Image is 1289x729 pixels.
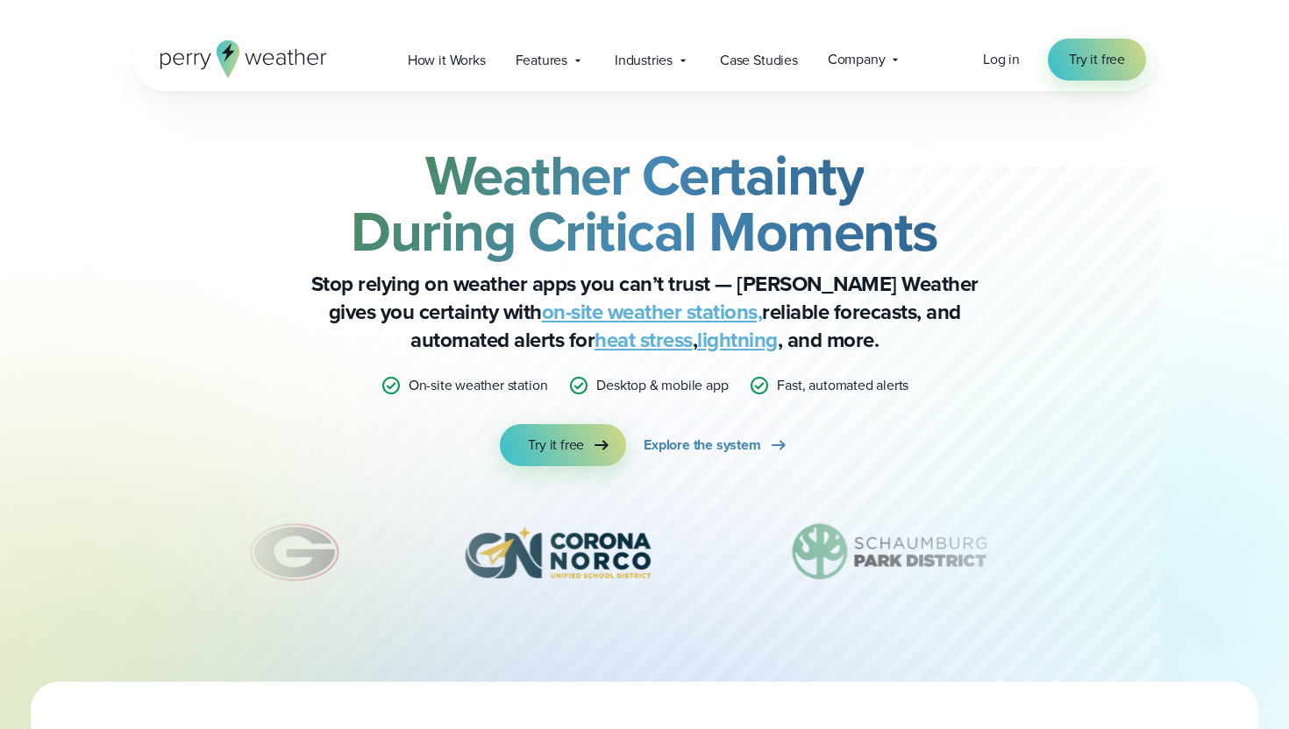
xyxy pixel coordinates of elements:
span: Case Studies [720,50,798,71]
span: Explore the system [644,435,761,456]
div: 6 of 12 [241,508,349,596]
a: Explore the system [644,424,789,466]
img: University-of-Georgia.svg [241,508,349,596]
a: on-site weather stations, [542,296,763,328]
a: Try it free [500,424,626,466]
span: Log in [983,49,1020,69]
p: Fast, automated alerts [777,375,908,396]
a: Case Studies [705,42,813,78]
a: Try it free [1048,39,1146,81]
span: Features [516,50,567,71]
a: heat stress [595,324,693,356]
strong: Weather Certainty During Critical Moments [351,134,938,272]
a: Log in [983,49,1020,70]
p: Stop relying on weather apps you can’t trust — [PERSON_NAME] Weather gives you certainty with rel... [294,270,995,354]
div: slideshow [220,508,1069,605]
span: How it Works [408,50,486,71]
span: Try it free [528,435,584,456]
div: 7 of 12 [433,508,682,596]
span: Try it free [1069,49,1125,70]
div: 8 of 12 [766,508,1015,596]
a: lightning [697,324,778,356]
span: Industries [615,50,673,71]
p: Desktop & mobile app [596,375,728,396]
img: Corona-Norco-Unified-School-District.svg [433,508,682,596]
span: Company [828,49,886,70]
p: On-site weather station [409,375,548,396]
img: Schaumburg-Park-District-1.svg [766,508,1015,596]
a: How it Works [393,42,501,78]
